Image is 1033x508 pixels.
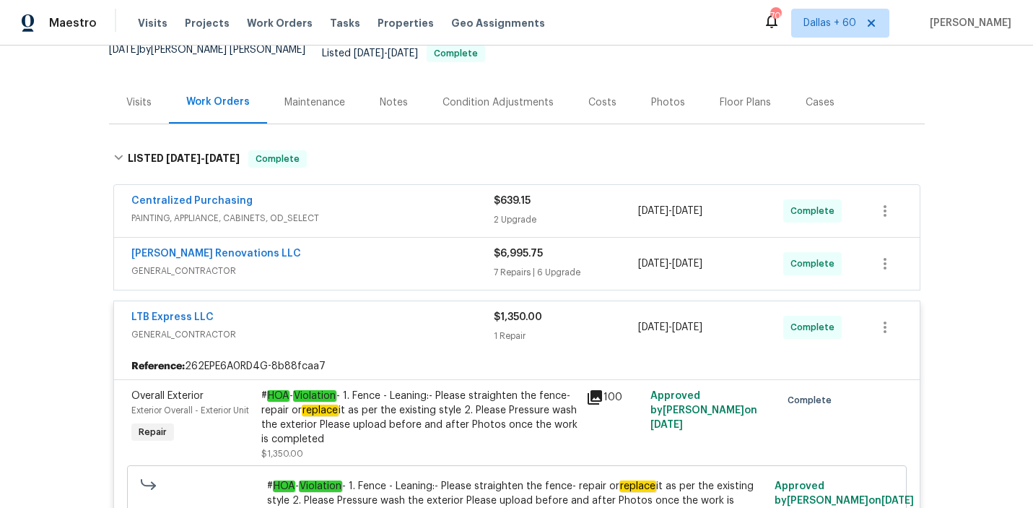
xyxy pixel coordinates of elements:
[790,320,840,335] span: Complete
[790,257,840,271] span: Complete
[354,48,418,59] span: -
[672,259,702,269] span: [DATE]
[267,390,289,402] em: HOA
[354,48,384,59] span: [DATE]
[388,48,418,59] span: [DATE]
[128,150,240,168] h6: LISTED
[494,312,542,322] span: $1,350.00
[672,206,702,216] span: [DATE]
[250,152,305,166] span: Complete
[619,481,656,492] em: replace
[638,322,668,332] span: [DATE]
[131,196,253,206] a: Centralized Purchasing
[131,312,214,322] a: LTB Express LLC
[133,425,173,439] span: Repair
[330,18,360,28] span: Tasks
[261,389,577,447] div: # - - 1. Fence - Leaning:- Please straighten the fence- repair or it as per the existing style 2....
[284,95,345,110] div: Maintenance
[126,95,152,110] div: Visits
[650,391,757,430] span: Approved by [PERSON_NAME] on
[451,16,545,30] span: Geo Assignments
[131,327,494,342] span: GENERAL_CONTRACTOR
[131,359,185,374] b: Reference:
[720,95,771,110] div: Floor Plans
[672,322,702,332] span: [DATE]
[131,211,494,225] span: PAINTING, APPLIANCE, CABINETS, OD_SELECT
[247,16,313,30] span: Work Orders
[185,16,230,30] span: Projects
[494,212,639,227] div: 2 Upgrade
[131,264,494,278] span: GENERAL_CONTRACTOR
[109,45,322,72] div: by [PERSON_NAME] [PERSON_NAME]
[322,48,485,59] span: Listed
[166,153,201,163] span: [DATE]
[588,95,616,110] div: Costs
[428,49,484,58] span: Complete
[770,9,780,23] div: 703
[638,257,702,271] span: -
[806,95,834,110] div: Cases
[651,95,685,110] div: Photos
[131,406,249,415] span: Exterior Overall - Exterior Unit
[131,249,301,259] a: [PERSON_NAME] Renovations LLC
[138,16,167,30] span: Visits
[586,389,642,406] div: 100
[803,16,856,30] span: Dallas + 60
[775,481,914,506] span: Approved by [PERSON_NAME] on
[378,16,434,30] span: Properties
[109,136,925,182] div: LISTED [DATE]-[DATE]Complete
[638,204,702,218] span: -
[131,391,204,401] span: Overall Exterior
[109,45,139,55] span: [DATE]
[494,329,639,343] div: 1 Repair
[881,496,914,506] span: [DATE]
[790,204,840,218] span: Complete
[49,16,97,30] span: Maestro
[293,390,336,402] em: Violation
[273,481,295,492] em: HOA
[650,420,683,430] span: [DATE]
[494,249,543,259] span: $6,995.75
[380,95,408,110] div: Notes
[302,405,339,416] em: replace
[638,320,702,335] span: -
[261,449,303,458] span: $1,350.00
[205,153,240,163] span: [DATE]
[443,95,554,110] div: Condition Adjustments
[299,481,342,492] em: Violation
[494,265,639,280] div: 7 Repairs | 6 Upgrade
[166,153,240,163] span: -
[494,196,531,206] span: $639.15
[114,353,920,379] div: 262EPE6A0RD4G-8b88fcaa7
[186,95,250,109] div: Work Orders
[924,16,1011,30] span: [PERSON_NAME]
[638,206,668,216] span: [DATE]
[788,393,837,408] span: Complete
[638,259,668,269] span: [DATE]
